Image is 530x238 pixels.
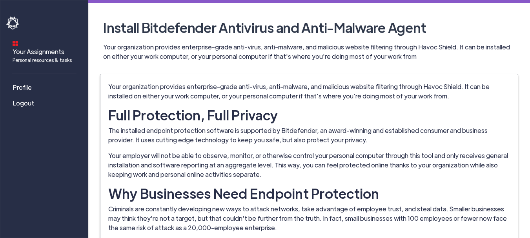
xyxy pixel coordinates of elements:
p: Your employer will not be able to observe, monitor, or otherwise control your personal computer t... [108,151,510,179]
h4: Why Businesses Need Endpoint Protection [108,185,510,201]
p: Criminals are constantly developing new ways to attack networks, take advantage of employee trust... [108,204,510,233]
a: Logout [6,95,85,111]
p: The installed endpoint protection software is supported by Bitdefender, an award-winning and esta... [108,126,510,145]
img: dashboard-icon.svg [13,41,18,46]
img: havoc-shield-logo-white.png [6,16,20,30]
span: Your Assignments [13,47,72,64]
a: Your AssignmentsPersonal resources & tasks [6,36,85,67]
span: Profile [13,83,32,92]
span: Personal resources & tasks [13,56,72,64]
h4: Full Protection, Full Privacy [108,107,510,123]
p: Your organization provides enterprise-grade anti-virus, anti-malware, and malicious website filte... [103,42,518,61]
p: Your organization provides enterprise-grade anti-virus, anti-malware, and malicious website filte... [108,82,510,101]
iframe: Chat Widget [399,153,530,238]
span: Logout [13,98,34,108]
h2: Install Bitdefender Antivirus and Anti-Malware Agent [100,16,518,39]
a: Profile [6,80,85,95]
